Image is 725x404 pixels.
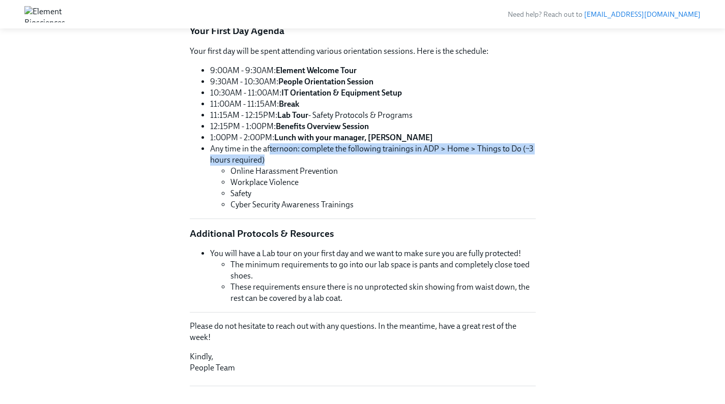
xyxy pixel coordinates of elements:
[210,99,536,110] li: 11:00AM - 11:15AM:
[584,10,701,19] a: [EMAIL_ADDRESS][DOMAIN_NAME]
[276,66,357,75] strong: Element Welcome Tour
[210,121,536,132] li: 12:15PM - 1:00PM:
[277,110,308,120] strong: Lab Tour
[210,87,536,99] li: 10:30AM - 11:00AM:
[190,46,536,57] p: Your first day will be spent attending various orientation sessions. Here is the schedule:
[230,177,536,188] li: Workplace Violence
[190,227,536,240] p: Additional Protocols & Resources
[276,121,369,131] strong: Benefits Overview Session
[210,110,536,121] li: 11:15AM - 12:15PM: - Safety Protocols & Programs
[190,321,536,343] p: Please do not hesitate to reach out with any questions. In the meantime, have a great rest of the...
[281,88,402,98] strong: IT Orientation & Equipment Setup
[230,188,536,199] li: Safety
[230,199,536,210] li: Cyber Security Awareness Trainings
[210,143,536,210] li: Any time in the afternoon: complete the following trainings in ADP > Home > Things to Do (~3 hour...
[210,248,536,304] li: You will have a Lab tour on your first day and we want to make sure you are fully protected!
[24,6,65,22] img: Element Biosciences
[230,282,536,304] li: These requirements ensure there is no unprotected skin showing from waist down, the rest can be c...
[230,259,536,282] li: The minimum requirements to go into our lab space is pants and completely close toed shoes.
[508,10,701,19] span: Need help? Reach out to
[278,77,373,86] strong: People Orientation Session
[210,76,536,87] li: 9:30AM - 10:30AM:
[190,351,536,374] p: Kindly, People Team
[210,65,536,76] li: 9:00AM - 9:30AM:
[210,132,536,143] li: 1:00PM - 2:00PM:
[230,166,536,177] li: Online Harassment Prevention
[274,133,433,142] strong: Lunch with your manager, [PERSON_NAME]
[279,99,299,109] strong: Break
[190,24,536,38] p: Your First Day Agenda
